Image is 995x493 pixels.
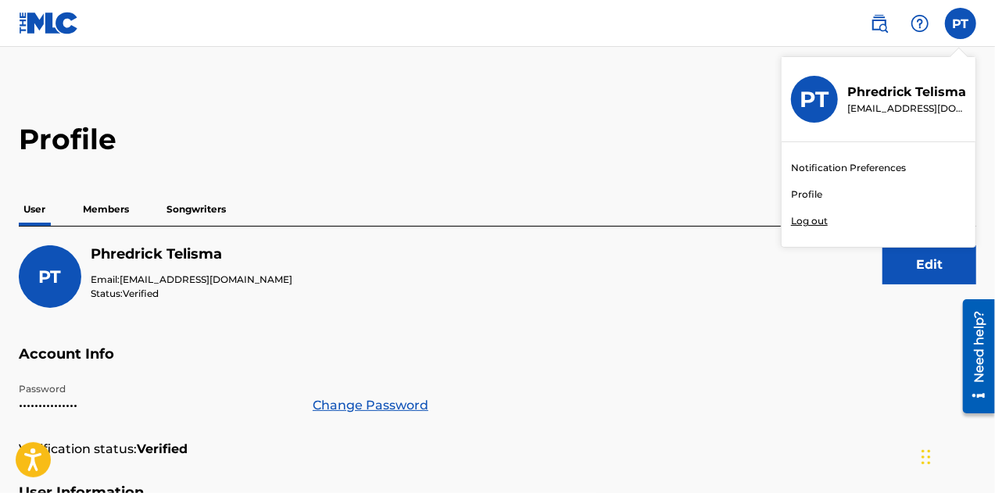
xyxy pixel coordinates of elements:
[951,293,995,419] iframe: Resource Center
[882,245,976,284] button: Edit
[791,188,822,202] a: Profile
[123,288,159,299] span: Verified
[953,15,969,34] span: PT
[904,8,936,39] div: Help
[864,8,895,39] a: Public Search
[945,8,976,39] div: User Menu
[91,287,292,301] p: Status:
[19,12,79,34] img: MLC Logo
[800,86,829,113] h3: PT
[39,266,62,288] span: PT
[78,193,134,226] p: Members
[120,273,292,285] span: [EMAIL_ADDRESS][DOMAIN_NAME]
[19,345,976,382] h5: Account Info
[917,418,995,493] iframe: Chat Widget
[870,14,889,33] img: search
[791,161,906,175] a: Notification Preferences
[91,245,292,263] h5: Phredrick Telisma
[847,83,966,102] p: Phredrick Telisma
[847,102,966,116] p: phreddyjb@gmail.com
[922,434,931,480] div: Drag
[19,193,50,226] p: User
[19,382,294,396] p: Password
[137,440,188,459] strong: Verified
[91,273,292,287] p: Email:
[791,214,828,228] p: Log out
[162,193,231,226] p: Songwriters
[19,122,976,157] h2: Profile
[313,396,428,415] a: Change Password
[911,14,929,33] img: help
[19,440,137,459] p: Verification status:
[19,396,294,415] p: •••••••••••••••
